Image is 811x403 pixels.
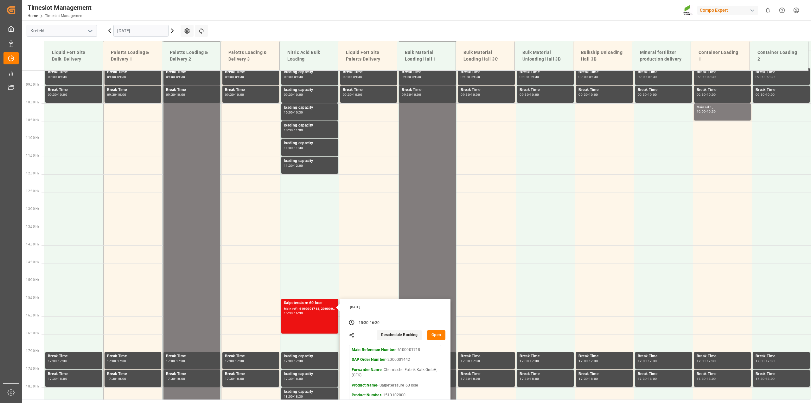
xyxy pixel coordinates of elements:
[697,110,706,113] div: 10:00
[116,360,117,362] div: -
[412,93,421,96] div: 10:00
[284,158,335,164] div: loading capacity
[578,360,588,362] div: 17:00
[589,93,598,96] div: 10:00
[176,360,185,362] div: 17:30
[648,75,657,78] div: 09:30
[26,367,39,370] span: 17:30 Hr
[284,360,293,362] div: 17:00
[235,377,244,380] div: 18:00
[294,164,303,167] div: 12:00
[234,93,235,96] div: -
[28,14,38,18] a: Home
[293,360,294,362] div: -
[530,377,539,380] div: 18:00
[294,111,303,114] div: 10:30
[589,377,598,380] div: 18:00
[647,75,648,78] div: -
[26,314,39,317] span: 16:00 Hr
[26,189,39,193] span: 12:30 Hr
[648,93,657,96] div: 10:00
[225,87,277,93] div: Break Time
[26,296,39,299] span: 15:30 Hr
[175,377,176,380] div: -
[461,69,512,75] div: Break Time
[578,75,588,78] div: 09:00
[57,93,58,96] div: -
[107,371,159,377] div: Break Time
[235,360,244,362] div: 17:30
[638,93,647,96] div: 09:30
[116,377,117,380] div: -
[697,75,706,78] div: 09:00
[294,312,303,315] div: 16:30
[707,377,716,380] div: 18:00
[48,353,100,360] div: Break Time
[234,377,235,380] div: -
[638,360,647,362] div: 17:00
[166,93,175,96] div: 09:30
[293,146,294,149] div: -
[293,377,294,380] div: -
[765,75,766,78] div: -
[765,360,766,362] div: -
[578,93,588,96] div: 09:30
[284,87,335,93] div: loading capacity
[756,69,807,75] div: Break Time
[284,306,335,312] div: Main ref : 6100001718, 2000001442
[225,360,234,362] div: 17:00
[578,371,630,377] div: Break Time
[755,47,803,65] div: Container Loading 2
[343,75,352,78] div: 09:00
[697,69,748,75] div: Break Time
[520,47,568,65] div: Bulk Material Unloading Hall 3B
[48,69,100,75] div: Break Time
[402,75,411,78] div: 09:00
[348,305,444,309] div: [DATE]
[578,69,630,75] div: Break Time
[48,371,100,377] div: Break Time
[461,353,512,360] div: Break Time
[284,377,293,380] div: 17:30
[225,377,234,380] div: 17:30
[411,93,412,96] div: -
[638,75,647,78] div: 09:00
[707,110,716,113] div: 10:30
[756,93,765,96] div: 09:30
[26,118,39,122] span: 10:30 Hr
[530,75,539,78] div: 09:30
[588,360,589,362] div: -
[294,129,303,132] div: 11:00
[352,393,381,397] strong: Product Number
[294,395,303,398] div: 18:30
[352,357,386,362] strong: SAP Order Number
[284,111,293,114] div: 10:00
[352,93,353,96] div: -
[26,154,39,157] span: 11:30 Hr
[756,353,807,360] div: Break Time
[284,312,293,315] div: 15:30
[461,75,470,78] div: 09:00
[359,320,369,326] div: 15:30
[697,353,748,360] div: Break Time
[520,360,529,362] div: 17:00
[26,225,39,228] span: 13:30 Hr
[166,360,175,362] div: 17:00
[520,377,529,380] div: 17:30
[166,377,175,380] div: 17:30
[284,371,335,377] div: loading capacity
[756,371,807,377] div: Break Time
[284,164,293,167] div: 11:30
[113,25,169,37] input: DD.MM.YYYY
[58,75,67,78] div: 09:30
[26,331,39,335] span: 16:30 Hr
[638,353,689,360] div: Break Time
[471,377,480,380] div: 18:00
[166,371,218,377] div: Break Time
[352,347,438,353] p: - 6100001718
[234,75,235,78] div: -
[175,360,176,362] div: -
[284,140,335,146] div: loading capacity
[353,93,362,96] div: 10:00
[108,47,157,65] div: Paletts Loading & Delivery 1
